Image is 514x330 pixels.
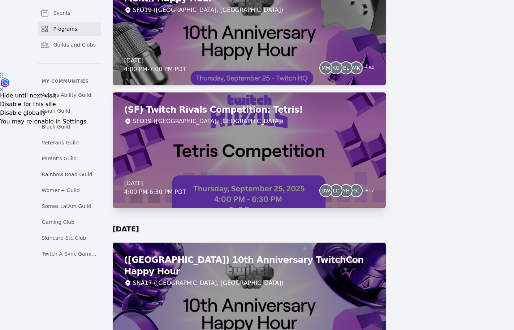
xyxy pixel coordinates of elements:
span: Skincare-Etc Club [42,234,86,242]
a: Veterans Guild [38,136,101,149]
span: Parent's Guild [42,155,77,162]
a: Asian Guild [38,104,101,117]
span: Rainbow Road Guild [42,171,92,178]
h2: ([GEOGRAPHIC_DATA]) 10th Anniversary TwitchCon Happy Hour [124,254,374,277]
span: MK [353,65,360,70]
span: Access Ability Guild [42,91,91,99]
a: Women+ Guild [38,184,101,197]
span: Programs [53,25,77,32]
a: Guilds and Clubs [38,38,101,52]
a: Black Guild [38,120,101,133]
a: Events [38,6,101,20]
nav: Sidebar [38,6,101,256]
a: Parent's Guild [38,152,101,165]
span: EL [343,65,349,70]
span: Black Guild [42,123,70,130]
div: SNA17 ([GEOGRAPHIC_DATA], [GEOGRAPHIC_DATA]) [133,279,284,287]
span: Veterans Guild [42,139,79,146]
span: Asian Guild [42,107,70,114]
p: My communities [38,78,101,84]
span: MM [321,65,330,70]
a: Skincare-Etc Club [38,231,101,244]
span: + 64 [360,64,374,74]
span: Somos LatAm Guild [42,203,91,210]
span: Twitch A-Sync Gaming (TAG) Club [42,250,97,257]
a: Rainbow Road Guild [38,168,101,181]
div: SFO19 ([GEOGRAPHIC_DATA], [GEOGRAPHIC_DATA]) [133,117,283,126]
span: Events [53,9,70,17]
a: (SF) Twitch Rivals Competition: Tetris!SFO19 ([GEOGRAPHIC_DATA], [GEOGRAPHIC_DATA])[DATE]4:00 PM-... [113,92,386,208]
span: KG [332,65,340,70]
div: [DATE] 4:00 PM - 7:00 PM PDT [124,56,186,74]
a: Programs [38,22,101,36]
h2: (SF) Twitch Rivals Competition: Tetris! [124,104,374,116]
span: Guilds and Clubs [53,41,96,48]
span: G( [353,188,359,193]
div: SFO19 ([GEOGRAPHIC_DATA], [GEOGRAPHIC_DATA]) [133,6,283,14]
a: Gaming Club [38,216,101,229]
a: Twitch A-Sync Gaming (TAG) Club [38,247,101,260]
a: Somos LatAm Guild [38,200,101,213]
span: LC [333,188,339,193]
div: [DATE] 4:00 PM - 6:30 PM PDT [124,179,186,196]
span: DW [321,188,331,193]
span: YH [343,188,350,193]
span: Gaming Club [42,218,75,226]
span: + 17 [360,186,374,196]
h2: [DATE] [113,224,386,234]
a: Access Ability Guild [38,88,101,101]
span: Women+ Guild [42,187,80,194]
